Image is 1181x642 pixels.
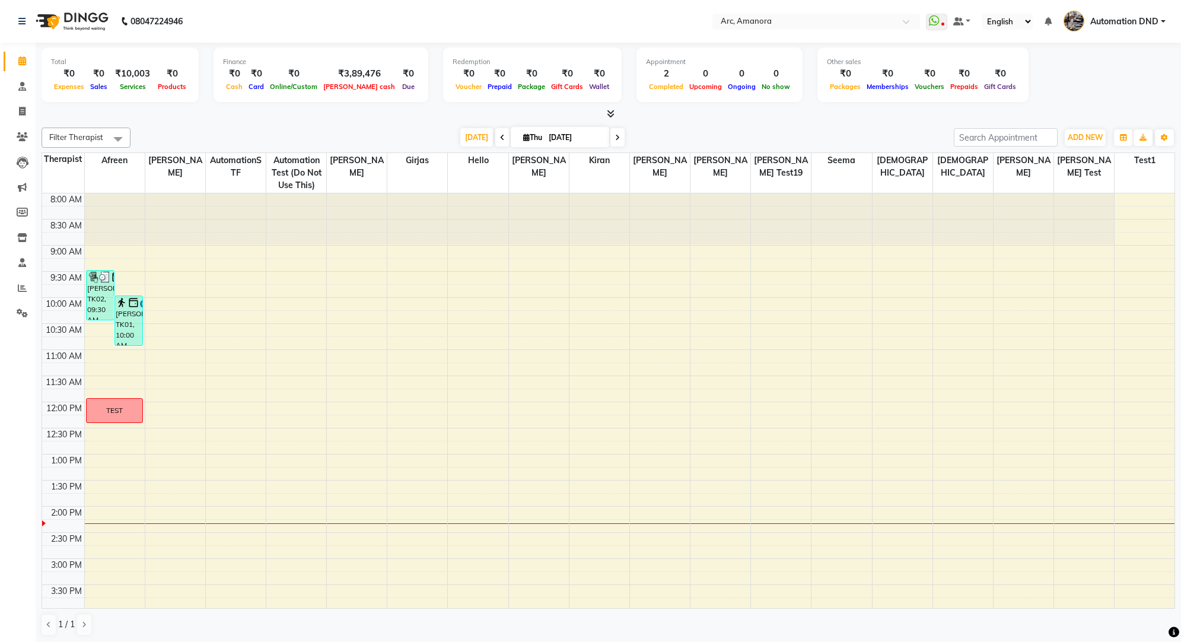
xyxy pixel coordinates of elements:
[646,82,686,91] span: Completed
[246,82,267,91] span: Card
[864,82,912,91] span: Memberships
[509,153,569,180] span: [PERSON_NAME]
[44,402,84,415] div: 12:00 PM
[130,5,183,38] b: 08047224946
[947,67,981,81] div: ₹0
[690,153,750,180] span: [PERSON_NAME]
[686,82,725,91] span: Upcoming
[48,193,84,206] div: 8:00 AM
[51,57,189,67] div: Total
[864,67,912,81] div: ₹0
[1115,153,1175,168] span: Test1
[267,82,320,91] span: Online/Custom
[48,272,84,284] div: 9:30 AM
[448,153,508,168] span: Hello
[44,428,84,441] div: 12:30 PM
[725,82,759,91] span: Ongoing
[267,67,320,81] div: ₹0
[933,153,993,180] span: [DEMOGRAPHIC_DATA]
[49,455,84,467] div: 1:00 PM
[981,82,1019,91] span: Gift Cards
[453,57,612,67] div: Redemption
[399,82,418,91] span: Due
[548,82,586,91] span: Gift Cards
[58,618,75,631] span: 1 / 1
[320,82,398,91] span: [PERSON_NAME] cash
[43,298,84,310] div: 10:00 AM
[43,350,84,363] div: 11:00 AM
[1090,15,1158,28] span: Automation DND
[87,67,110,81] div: ₹0
[586,82,612,91] span: Wallet
[223,82,246,91] span: Cash
[686,67,725,81] div: 0
[115,296,142,345] div: [PERSON_NAME], TK01, 10:00 AM-11:00 AM, [PERSON_NAME] Facial - SP2
[327,153,387,180] span: [PERSON_NAME]
[954,128,1058,147] input: Search Appointment
[387,153,447,168] span: Girjas
[827,82,864,91] span: Packages
[981,67,1019,81] div: ₹0
[30,5,112,38] img: logo
[48,220,84,232] div: 8:30 AM
[545,129,604,147] input: 2025-09-04
[873,153,932,180] span: [DEMOGRAPHIC_DATA]
[751,153,811,180] span: [PERSON_NAME] Test19
[1054,153,1114,180] span: [PERSON_NAME] test
[548,67,586,81] div: ₹0
[485,67,515,81] div: ₹0
[630,153,690,180] span: [PERSON_NAME]
[320,67,398,81] div: ₹3,89,476
[759,82,793,91] span: No show
[87,271,114,320] div: [PERSON_NAME], TK02, 09:30 AM-10:30 AM, [PERSON_NAME] Facial - SP2
[87,82,110,91] span: Sales
[646,57,793,67] div: Appointment
[1065,129,1106,146] button: ADD NEW
[117,82,149,91] span: Services
[145,153,205,180] span: [PERSON_NAME]
[515,67,548,81] div: ₹0
[453,67,485,81] div: ₹0
[246,67,267,81] div: ₹0
[49,585,84,597] div: 3:30 PM
[43,376,84,389] div: 11:30 AM
[912,82,947,91] span: Vouchers
[569,153,629,168] span: Kiran
[49,132,103,142] span: Filter Therapist
[110,67,155,81] div: ₹10,003
[515,82,548,91] span: Package
[827,67,864,81] div: ₹0
[453,82,485,91] span: Voucher
[725,67,759,81] div: 0
[49,559,84,571] div: 3:00 PM
[811,153,871,168] span: Seema
[49,481,84,493] div: 1:30 PM
[49,533,84,545] div: 2:30 PM
[85,153,145,168] span: Afreen
[398,67,419,81] div: ₹0
[155,67,189,81] div: ₹0
[42,153,84,166] div: Therapist
[51,82,87,91] span: Expenses
[1064,11,1084,31] img: Automation DND
[48,246,84,258] div: 9:00 AM
[49,507,84,519] div: 2:00 PM
[994,153,1053,180] span: [PERSON_NAME]
[223,67,246,81] div: ₹0
[912,67,947,81] div: ₹0
[485,82,515,91] span: Prepaid
[827,57,1019,67] div: Other sales
[1068,133,1103,142] span: ADD NEW
[460,128,493,147] span: [DATE]
[586,67,612,81] div: ₹0
[520,133,545,142] span: Thu
[266,153,326,193] span: Automation Test (Do not use this)
[106,405,123,416] div: TEST
[206,153,266,180] span: AutomationSTF
[43,324,84,336] div: 10:30 AM
[155,82,189,91] span: Products
[51,67,87,81] div: ₹0
[646,67,686,81] div: 2
[947,82,981,91] span: Prepaids
[759,67,793,81] div: 0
